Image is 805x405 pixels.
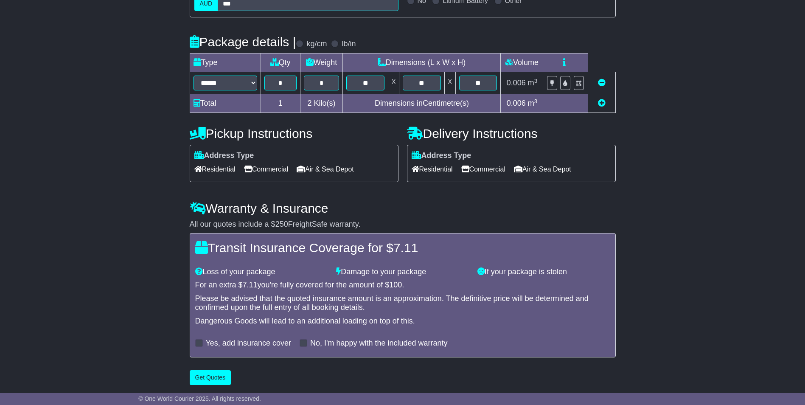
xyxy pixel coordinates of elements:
[275,220,288,228] span: 250
[243,281,258,289] span: 7.11
[300,53,343,72] td: Weight
[307,99,311,107] span: 2
[190,94,261,113] td: Total
[261,53,300,72] td: Qty
[534,98,538,104] sup: 3
[190,53,261,72] td: Type
[190,370,231,385] button: Get Quotes
[190,201,616,215] h4: Warranty & Insurance
[514,163,571,176] span: Air & Sea Depot
[389,281,402,289] span: 100
[393,241,418,255] span: 7.11
[461,163,505,176] span: Commercial
[191,267,332,277] div: Loss of your package
[407,127,616,141] h4: Delivery Instructions
[332,267,473,277] div: Damage to your package
[190,35,296,49] h4: Package details |
[190,127,398,141] h4: Pickup Instructions
[306,39,327,49] label: kg/cm
[190,220,616,229] div: All our quotes include a $ FreightSafe warranty.
[528,99,538,107] span: m
[195,281,610,290] div: For an extra $ you're fully covered for the amount of $ .
[528,79,538,87] span: m
[507,99,526,107] span: 0.006
[343,53,501,72] td: Dimensions (L x W x H)
[473,267,614,277] div: If your package is stolen
[195,317,610,326] div: Dangerous Goods will lead to an additional loading on top of this.
[300,94,343,113] td: Kilo(s)
[297,163,354,176] span: Air & Sea Depot
[412,151,471,160] label: Address Type
[194,151,254,160] label: Address Type
[388,72,399,94] td: x
[195,294,610,312] div: Please be advised that the quoted insurance amount is an approximation. The definitive price will...
[138,395,261,402] span: © One World Courier 2025. All rights reserved.
[343,94,501,113] td: Dimensions in Centimetre(s)
[310,339,448,348] label: No, I'm happy with the included warranty
[194,163,236,176] span: Residential
[342,39,356,49] label: lb/in
[444,72,455,94] td: x
[261,94,300,113] td: 1
[412,163,453,176] span: Residential
[534,78,538,84] sup: 3
[507,79,526,87] span: 0.006
[206,339,291,348] label: Yes, add insurance cover
[195,241,610,255] h4: Transit Insurance Coverage for $
[501,53,543,72] td: Volume
[598,99,606,107] a: Add new item
[244,163,288,176] span: Commercial
[598,79,606,87] a: Remove this item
